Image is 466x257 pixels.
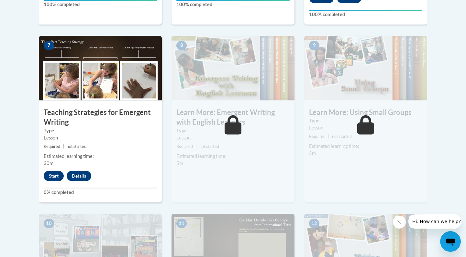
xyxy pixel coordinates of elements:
[393,216,406,229] iframe: Close message
[176,127,290,134] label: Type
[309,41,319,50] span: 9
[332,134,352,139] span: not started
[44,189,157,196] label: 0% completed
[44,144,60,149] span: Required
[176,153,290,160] div: Estimated learning time:
[176,41,187,50] span: 8
[199,144,219,149] span: not started
[44,134,157,141] div: Lesson
[44,171,64,181] button: Start
[67,171,91,181] button: Details
[67,144,86,149] span: not started
[44,160,53,166] span: 30m
[44,219,54,228] span: 10
[304,108,427,118] h3: Learn More: Using Small Groups
[44,127,157,134] label: Type
[309,124,422,131] div: Lesson
[309,10,422,11] div: Your progress
[44,41,54,50] span: 7
[63,144,64,149] span: |
[309,143,422,150] div: Estimated learning time:
[440,231,461,252] iframe: Button to launch messaging window
[408,214,461,229] iframe: Message from company
[195,144,197,149] span: |
[176,219,187,228] span: 11
[39,36,162,100] img: Course Image
[176,1,290,8] label: 100% completed
[176,144,193,149] span: Required
[176,134,290,141] div: Lesson
[172,108,294,128] h3: Learn More: Emergent Writing with English Learners
[172,36,294,100] img: Course Image
[309,117,422,124] label: Type
[309,134,326,139] span: Required
[176,160,183,166] span: 5m
[328,134,329,139] span: |
[309,11,422,18] label: 100% completed
[44,153,157,160] div: Estimated learning time:
[44,1,157,8] label: 100% completed
[304,36,427,100] img: Course Image
[39,108,162,128] h3: Teaching Strategies for Emergent Writing
[309,219,319,228] span: 12
[309,150,316,156] span: 5m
